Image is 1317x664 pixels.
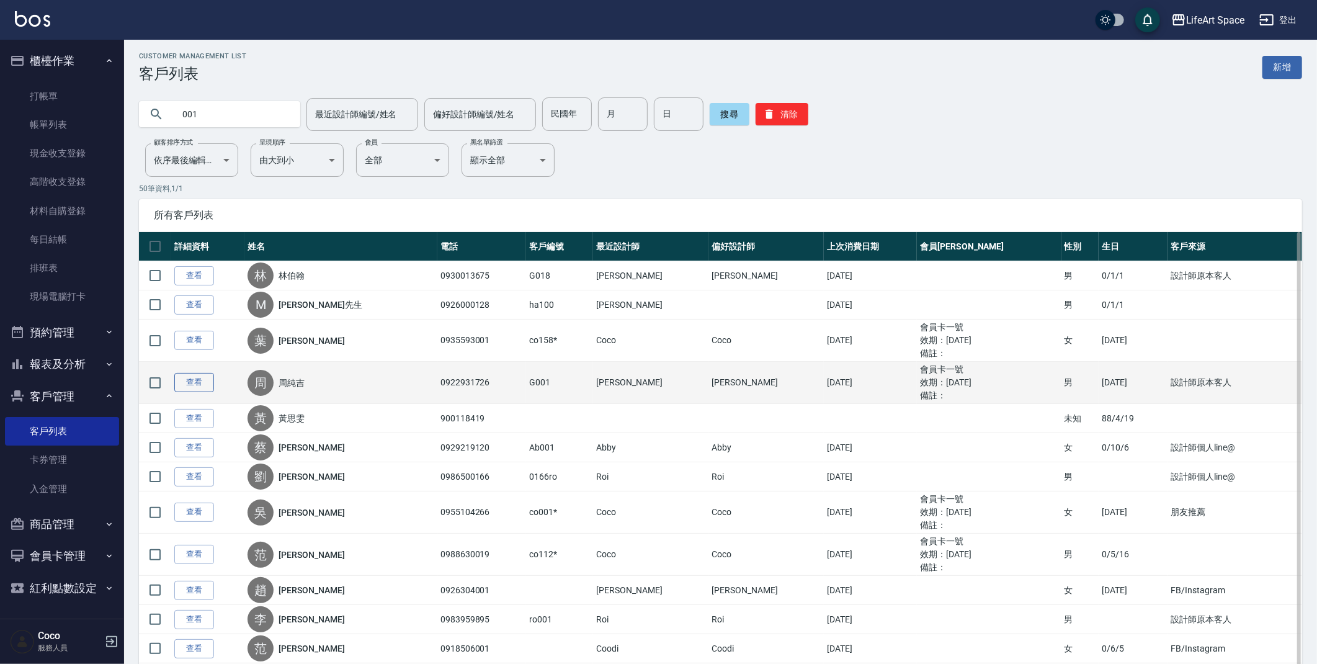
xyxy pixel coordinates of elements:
td: G001 [526,362,593,404]
div: 吳 [248,500,274,526]
a: 現金收支登錄 [5,139,119,168]
a: [PERSON_NAME] [279,613,344,626]
a: 現場電腦打卡 [5,282,119,311]
div: 蔡 [248,434,274,460]
td: ro001 [526,605,593,634]
a: [PERSON_NAME] [279,584,344,596]
td: [DATE] [824,534,917,576]
td: 女 [1061,320,1099,362]
div: M [248,292,274,318]
td: 0929219120 [437,433,526,462]
td: [DATE] [824,290,917,320]
td: 男 [1061,261,1099,290]
td: Coco [708,320,824,362]
a: 打帳單 [5,82,119,110]
button: 登出 [1254,9,1302,32]
a: 查看 [174,373,214,392]
a: [PERSON_NAME] [279,441,344,454]
td: 男 [1061,462,1099,491]
td: 0/1/1 [1099,261,1167,290]
a: [PERSON_NAME] [279,642,344,655]
a: 查看 [174,610,214,629]
a: 林伯翰 [279,269,305,282]
td: 0988630019 [437,534,526,576]
ul: 備註： [920,519,1058,532]
a: 排班表 [5,254,119,282]
th: 性別 [1061,232,1099,261]
button: 搜尋 [710,103,749,125]
td: Coco [593,320,708,362]
button: 清除 [756,103,808,125]
td: 0926304001 [437,576,526,605]
div: 范 [248,635,274,662]
td: 設計師個人line@ [1168,433,1302,462]
td: [DATE] [824,433,917,462]
input: 搜尋關鍵字 [174,97,290,131]
td: 設計師個人line@ [1168,462,1302,491]
div: 周 [248,370,274,396]
span: 所有客戶列表 [154,209,1287,222]
a: [PERSON_NAME] [279,506,344,519]
div: 顯示全部 [462,143,555,177]
td: 女 [1061,576,1099,605]
h2: Customer Management List [139,52,246,60]
td: 設計師原本客人 [1168,605,1302,634]
td: [DATE] [824,576,917,605]
td: 0930013675 [437,261,526,290]
div: 趙 [248,577,274,603]
td: 男 [1061,534,1099,576]
h5: Coco [38,630,101,642]
ul: 會員卡一號 [920,493,1058,506]
td: 未知 [1061,404,1099,433]
td: G018 [526,261,593,290]
button: 報表及分析 [5,348,119,380]
a: [PERSON_NAME] [279,470,344,483]
img: Logo [15,11,50,27]
a: 材料自購登錄 [5,197,119,225]
a: [PERSON_NAME] [279,334,344,347]
ul: 備註： [920,347,1058,360]
td: [DATE] [1099,491,1167,534]
ul: 會員卡一號 [920,535,1058,548]
a: 查看 [174,409,214,428]
label: 顧客排序方式 [154,138,193,147]
td: Coco [593,534,708,576]
td: 0918506001 [437,634,526,663]
td: Coco [708,534,824,576]
td: Roi [708,605,824,634]
td: FB/Instagram [1168,634,1302,663]
ul: 備註： [920,561,1058,574]
td: [PERSON_NAME] [708,362,824,404]
th: 生日 [1099,232,1167,261]
td: 0926000128 [437,290,526,320]
td: Ab001 [526,433,593,462]
td: co001* [526,491,593,534]
a: 帳單列表 [5,110,119,139]
th: 電話 [437,232,526,261]
p: 50 筆資料, 1 / 1 [139,183,1302,194]
a: 查看 [174,467,214,487]
th: 客戶來源 [1168,232,1302,261]
th: 姓名 [244,232,437,261]
div: 由大到小 [251,143,344,177]
button: 客戶管理 [5,380,119,413]
td: Roi [593,462,708,491]
a: 查看 [174,581,214,600]
div: 依序最後編輯時間 [145,143,238,177]
div: 葉 [248,328,274,354]
div: LifeArt Space [1186,12,1244,28]
td: Abby [708,433,824,462]
ul: 效期： [DATE] [920,548,1058,561]
td: 0166ro [526,462,593,491]
ul: 效期： [DATE] [920,376,1058,389]
a: 高階收支登錄 [5,168,119,196]
td: [DATE] [824,320,917,362]
td: 朋友推薦 [1168,491,1302,534]
td: [DATE] [824,462,917,491]
a: 客戶列表 [5,417,119,446]
label: 黑名單篩選 [470,138,502,147]
td: 女 [1061,491,1099,534]
td: 男 [1061,290,1099,320]
a: 周純吉 [279,377,305,389]
td: 女 [1061,433,1099,462]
